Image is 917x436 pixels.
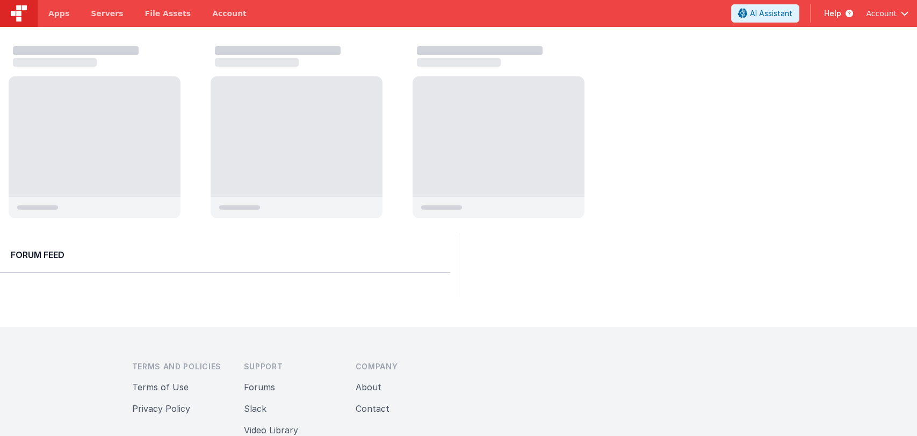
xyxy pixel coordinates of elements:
[731,4,799,23] button: AI Assistant
[244,403,266,414] a: Slack
[866,8,897,19] span: Account
[48,8,69,19] span: Apps
[356,361,450,372] h3: Company
[11,248,439,261] h2: Forum Feed
[145,8,191,19] span: File Assets
[132,403,190,414] a: Privacy Policy
[356,402,389,415] button: Contact
[244,361,338,372] h3: Support
[866,8,908,19] button: Account
[356,381,381,394] button: About
[356,382,381,392] a: About
[824,8,841,19] span: Help
[244,402,266,415] button: Slack
[244,381,275,394] button: Forums
[132,361,227,372] h3: Terms and Policies
[91,8,123,19] span: Servers
[750,8,792,19] span: AI Assistant
[132,382,189,392] a: Terms of Use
